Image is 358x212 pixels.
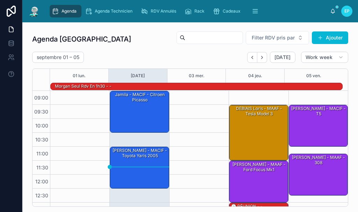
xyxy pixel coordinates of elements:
span: 11:30 [35,165,50,170]
div: [PERSON_NAME] - MAAF - Ford focus mk1 [229,161,288,202]
button: 05 ven. [306,69,321,83]
a: Agenda [50,5,81,17]
div: Jamila - MACIF - Citroen picasso [111,92,168,103]
img: App logo [28,6,41,17]
button: 01 lun. [73,69,86,83]
div: Jamila - MACIF - Citroen picasso [110,91,169,132]
div: [PERSON_NAME] - MACIF - Toyota Yaris 2005 [111,147,168,159]
span: RDV Annulés [151,8,176,14]
span: 09:00 [33,95,50,101]
div: [PERSON_NAME] - MACIF - T5 [289,105,348,146]
div: [PERSON_NAME] - MACIF - T5 [290,105,347,117]
div: [PERSON_NAME] - MAAF - 308 [289,154,348,195]
span: 10:30 [34,137,50,142]
button: Work week [301,52,348,63]
span: 10:00 [34,123,50,129]
div: [PERSON_NAME] - MACIF - Toyota Yaris 2005 [110,147,169,188]
button: [DATE] [270,52,295,63]
a: Agenda Technicien [83,5,137,17]
div: Morgan seul rdv en 1h30 - - [54,83,112,90]
button: Select Button [246,31,309,44]
span: Agenda Technicien [95,8,133,14]
span: Rack [194,8,205,14]
button: 04 jeu. [248,69,262,83]
span: 12:00 [34,178,50,184]
span: EP [344,8,350,14]
span: Work week [306,54,332,60]
div: DEBIAIS Loris - MAAF - Tesla model 3 [230,105,287,117]
span: Cadeaux [223,8,241,14]
button: Ajouter [312,31,348,44]
h2: septembre 01 – 05 [37,54,79,61]
button: [DATE] [131,69,145,83]
a: RDV Annulés [139,5,181,17]
span: 09:30 [33,109,50,115]
div: Morgan seul rdv en 1h30 - - [54,83,112,89]
span: [DATE] [274,54,291,60]
button: 03 mer. [189,69,205,83]
button: Next [257,52,267,63]
a: Rack [182,5,209,17]
h1: Agenda [GEOGRAPHIC_DATA] [32,34,131,44]
div: DEBIAIS Loris - MAAF - Tesla model 3 [229,105,288,160]
div: [PERSON_NAME] - MAAF - Ford focus mk1 [230,161,287,173]
span: Filter RDV pris par [252,34,295,41]
span: 11:00 [35,151,50,156]
div: scrollable content [46,3,330,19]
div: [PERSON_NAME] - MAAF - 308 [290,154,347,166]
span: Agenda [62,8,77,14]
a: Cadeaux [211,5,245,17]
button: Back [247,52,257,63]
div: 🕒 RÉUNION - - [230,203,263,210]
span: 12:30 [34,192,50,198]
